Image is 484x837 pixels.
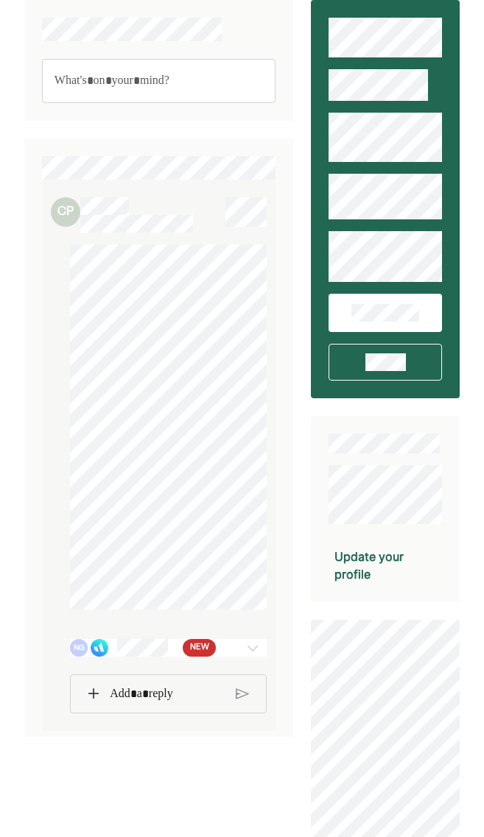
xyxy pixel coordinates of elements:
div: Rich Text Editor. Editing area: main [102,675,232,713]
div: CP [51,197,80,227]
div: Rich Text Editor. Editing area: main [42,59,276,103]
div: NG [70,639,88,657]
div: Update your profile [334,548,436,583]
span: NEW [190,640,209,655]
